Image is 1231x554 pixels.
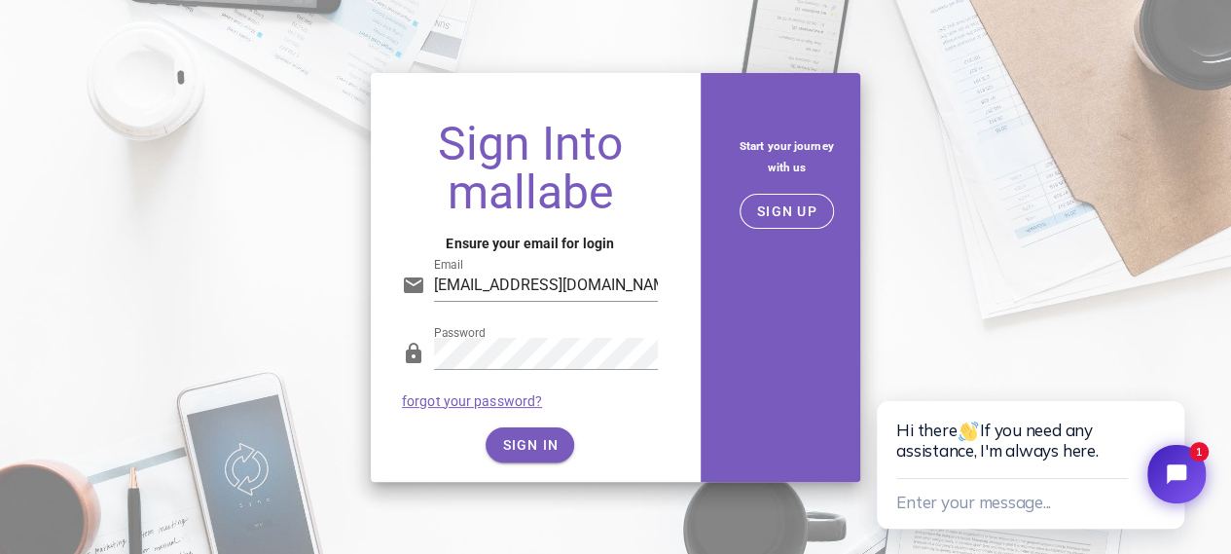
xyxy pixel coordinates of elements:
label: Password [434,326,486,341]
span: SIGN IN [501,437,559,453]
iframe: Tidio Chat [857,338,1231,554]
label: Email [434,258,463,273]
h1: Sign Into mallabe [402,120,658,217]
span: SIGN UP [756,203,817,219]
h5: Start your journey with us [728,135,845,178]
button: SIGN UP [740,194,834,229]
a: forgot your password? [402,393,542,409]
h4: Ensure your email for login [402,233,658,254]
button: SIGN IN [486,427,574,462]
